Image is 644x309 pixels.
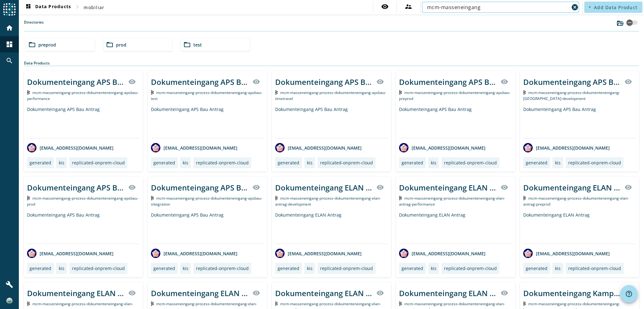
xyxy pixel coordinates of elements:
[81,2,107,13] button: mobiliar
[151,90,262,101] span: Kafka Topic: mcm-masseneingang-process-dokumenteneingang-apsbau-test
[444,265,497,271] div: replicated-onprem-cloud
[27,106,140,138] div: Dokumenteingang APS Bau Antrag
[399,301,402,306] img: Kafka Topic: mcm-masseneingang-process-dokumenteneingang-elan-antrag-timetravel
[568,265,621,271] div: replicated-onprem-cloud
[84,4,104,10] span: mobiliar
[38,42,56,48] span: preprod
[151,143,160,152] img: avatar
[153,160,175,166] div: generated
[3,3,16,16] img: spoud-logo.svg
[196,160,249,166] div: replicated-onprem-cloud
[24,19,44,31] label: Directories
[431,160,436,166] div: kis
[128,78,136,86] mat-icon: visibility
[183,41,191,48] mat-icon: folder_open
[151,143,237,152] div: [EMAIL_ADDRESS][DOMAIN_NAME]
[275,182,373,193] div: Dokumenteingang ELAN Antrag
[523,106,636,138] div: Dokumenteingang APS Bau Antrag
[555,160,561,166] div: kis
[526,265,547,271] div: generated
[28,41,36,48] mat-icon: folder_open
[25,3,32,11] mat-icon: dashboard
[444,160,497,166] div: replicated-onprem-cloud
[399,288,497,298] div: Dokumenteingang ELAN Antrag
[399,90,402,95] img: Kafka Topic: mcm-masseneingang-process-dokumenteneingang-apsbau-preprod
[6,41,13,48] mat-icon: dashboard
[431,265,436,271] div: kis
[399,143,486,152] div: [EMAIL_ADDRESS][DOMAIN_NAME]
[381,3,389,10] mat-icon: visibility
[153,265,175,271] div: generated
[526,160,547,166] div: generated
[151,288,248,298] div: Dokumenteingang ELAN Antrag
[27,249,36,258] img: avatar
[501,184,508,191] mat-icon: visibility
[27,212,140,244] div: Dokumenteingang APS Bau Antrag
[402,265,423,271] div: generated
[275,288,373,298] div: Dokumenteingang ELAN Antrag
[625,290,633,298] mat-icon: help_outline
[6,57,13,64] mat-icon: search
[27,196,30,200] img: Kafka Topic: mcm-masseneingang-process-dokumenteneingang-apsbau-prod
[72,265,125,271] div: replicated-onprem-cloud
[27,196,138,207] span: Kafka Topic: mcm-masseneingang-process-dokumenteneingang-apsbau-prod
[74,3,81,11] mat-icon: chevron_right
[523,143,610,152] div: [EMAIL_ADDRESS][DOMAIN_NAME]
[399,196,402,200] img: Kafka Topic: mcm-masseneingang-process-dokumenteneingang-elan-antrag-performance
[275,196,278,200] img: Kafka Topic: mcm-masseneingang-process-dokumenteneingang-elan-antrag-development
[523,196,526,200] img: Kafka Topic: mcm-masseneingang-process-dokumenteneingang-elan-antrag-preprod
[106,41,114,48] mat-icon: folder_open
[275,249,285,258] img: avatar
[523,212,636,244] div: Dokumenteingang ELAN Antrag
[27,182,125,193] div: Dokumenteingang APS Bau Antrag
[151,212,264,244] div: Dokumenteingang APS Bau Antrag
[275,143,285,152] img: avatar
[405,3,412,10] mat-icon: supervisor_account
[501,78,508,86] mat-icon: visibility
[594,4,637,10] span: Add Data Product
[196,265,249,271] div: replicated-onprem-cloud
[151,182,248,193] div: Dokumenteingang APS Bau Antrag
[275,249,362,258] div: [EMAIL_ADDRESS][DOMAIN_NAME]
[501,289,508,297] mat-icon: visibility
[523,90,620,101] span: Kafka Topic: mcm-masseneingang-process-dokumenteneingang-apsbau-development
[584,2,642,13] button: Add Data Product
[275,196,381,207] span: Kafka Topic: mcm-masseneingang-process-dokumenteneingang-elan-antrag-development
[151,106,264,138] div: Dokumenteingang APS Bau Antrag
[275,143,362,152] div: [EMAIL_ADDRESS][DOMAIN_NAME]
[399,90,510,101] span: Kafka Topic: mcm-masseneingang-process-dokumenteneingang-apsbau-preprod
[151,249,160,258] img: avatar
[399,182,497,193] div: Dokumenteingang ELAN Antrag
[625,78,632,86] mat-icon: visibility
[523,77,621,87] div: Dokumenteingang APS Bau Antrag
[376,184,384,191] mat-icon: visibility
[59,160,64,166] div: kis
[25,3,71,11] span: Data Products
[320,265,373,271] div: replicated-onprem-cloud
[555,265,561,271] div: kis
[183,160,188,166] div: kis
[128,289,136,297] mat-icon: visibility
[399,249,408,258] img: avatar
[27,143,36,152] img: avatar
[275,212,388,244] div: Dokumenteingang ELAN Antrag
[253,289,260,297] mat-icon: visibility
[523,90,526,95] img: Kafka Topic: mcm-masseneingang-process-dokumenteneingang-apsbau-development
[399,196,505,207] span: Kafka Topic: mcm-masseneingang-process-dokumenteneingang-elan-antrag-performance
[625,184,632,191] mat-icon: visibility
[151,90,154,95] img: Kafka Topic: mcm-masseneingang-process-dokumenteneingang-apsbau-test
[128,184,136,191] mat-icon: visibility
[427,3,569,11] input: Search (% or * for wildcards)
[24,60,639,66] div: Data Products
[523,288,621,298] div: Dokumenteingang Kampagnenantwort
[320,160,373,166] div: replicated-onprem-cloud
[399,249,486,258] div: [EMAIL_ADDRESS][DOMAIN_NAME]
[22,2,74,13] button: Data Products
[275,90,278,95] img: Kafka Topic: mcm-masseneingang-process-dokumenteneingang-apsbau-timetravel
[376,289,384,297] mat-icon: visibility
[523,182,621,193] div: Dokumenteingang ELAN Antrag
[27,288,125,298] div: Dokumenteingang ELAN Antrag
[27,77,125,87] div: Dokumenteingang APS Bau Antrag
[402,160,423,166] div: generated
[399,212,512,244] div: Dokumenteingang ELAN Antrag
